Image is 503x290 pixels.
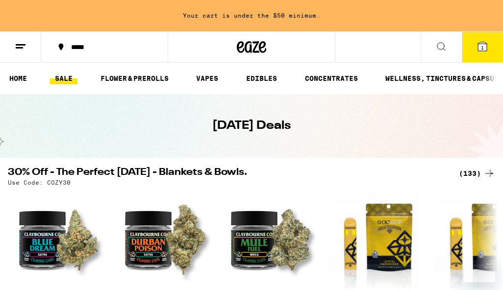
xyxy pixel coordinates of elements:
a: HOME [4,72,32,84]
p: Use Code: COZY30 [8,179,71,186]
img: Claybourne Co. - Blue Dream - 3.5g [8,191,106,289]
a: EDIBLES [241,72,282,84]
h1: [DATE] Deals [212,118,291,134]
button: 1 [462,32,503,62]
span: 1 [481,45,484,50]
iframe: Button to launch messaging window [464,251,495,282]
img: Claybourne Co. - Mule Fuel - 3.5g [220,191,318,289]
a: VAPES [191,72,223,84]
img: Claybourne Co. - Durban Poison - 3.5g [114,191,212,289]
a: SALE [50,72,77,84]
a: CONCENTRATES [300,72,363,84]
a: (133) [459,168,495,179]
img: GoldDrop - Sweet Strawberry Liquid Diamonds AIO - 1g [329,191,420,289]
h2: 30% Off - The Perfect [DATE] - Blankets & Bowls. [8,168,447,179]
a: FLOWER & PREROLLS [96,72,174,84]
